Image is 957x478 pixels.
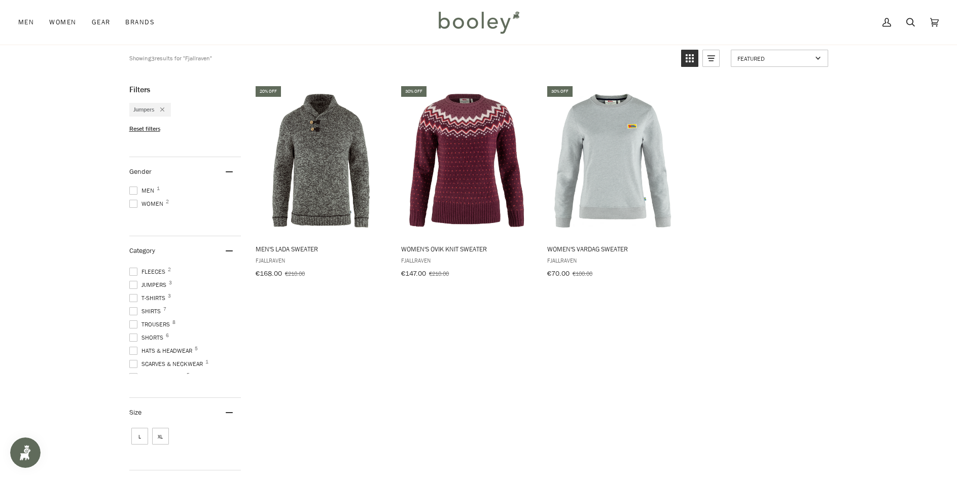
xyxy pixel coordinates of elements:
span: Filters [129,85,150,95]
span: €210.00 [429,269,449,278]
a: Men's Lada Sweater [254,85,388,281]
span: Scarves & Neckwear [129,359,206,369]
span: Jumpers [133,105,154,114]
span: 8 [172,320,175,325]
span: 2 [166,199,169,204]
span: 5 [187,373,190,378]
a: View list mode [702,50,720,67]
div: 30% off [401,86,427,97]
div: 20% off [256,86,281,97]
span: Men [18,17,34,27]
span: Shirts [129,307,164,316]
span: 5 [195,346,198,351]
div: Remove filter: Jumpers [154,105,164,114]
a: Sort options [731,50,828,67]
a: Women's Ovik Knit Sweater [400,85,534,281]
span: Reset filters [129,125,160,133]
span: Brands [125,17,155,27]
span: Everyday Bags [129,373,187,382]
span: 3 [169,280,172,285]
span: €168.00 [256,269,282,278]
span: Fleeces [129,267,168,276]
a: Women's Vardag Sweater [546,85,680,281]
span: Size: XL [152,428,169,445]
span: Men [129,186,157,195]
span: Women [129,199,166,208]
iframe: Button to open loyalty program pop-up [10,437,41,468]
span: Gender [129,167,152,176]
span: Fjallraven [256,256,387,265]
b: 3 [151,54,155,63]
span: €70.00 [547,269,570,278]
span: €210.00 [285,269,305,278]
span: Size [129,408,141,417]
span: 1 [157,186,160,191]
span: Hats & Headwear [129,346,195,355]
li: Reset filters [129,125,241,133]
div: 30% off [547,86,573,97]
span: 6 [166,333,169,338]
img: Fjallraven Men's Lada Sweater Grey - Booley Galway [254,94,388,228]
span: Women's Vardag Sweater [547,244,679,253]
img: Booley [434,8,523,37]
span: 3 [168,293,171,299]
span: Fjallraven [547,256,679,265]
span: 7 [163,307,166,312]
span: Jumpers [129,280,169,289]
span: €147.00 [401,269,426,278]
span: T-Shirts [129,293,168,303]
span: Category [129,246,155,255]
span: Women's Ovik Knit Sweater [401,244,533,253]
span: Shorts [129,333,166,342]
span: 2 [168,267,171,272]
span: Women [49,17,76,27]
span: Trousers [129,320,173,329]
span: 1 [205,359,208,364]
span: €100.00 [573,269,592,278]
span: Gear [92,17,111,27]
a: View grid mode [681,50,698,67]
span: Featured [737,54,812,63]
div: Showing results for "Fjallraven" [129,50,212,67]
span: Men's Lada Sweater [256,244,387,253]
span: Fjallraven [401,256,533,265]
span: Size: L [131,428,148,445]
img: Fjallraven Women's Vardag Sweater Grey / Melange - Booley Galway [546,94,680,228]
